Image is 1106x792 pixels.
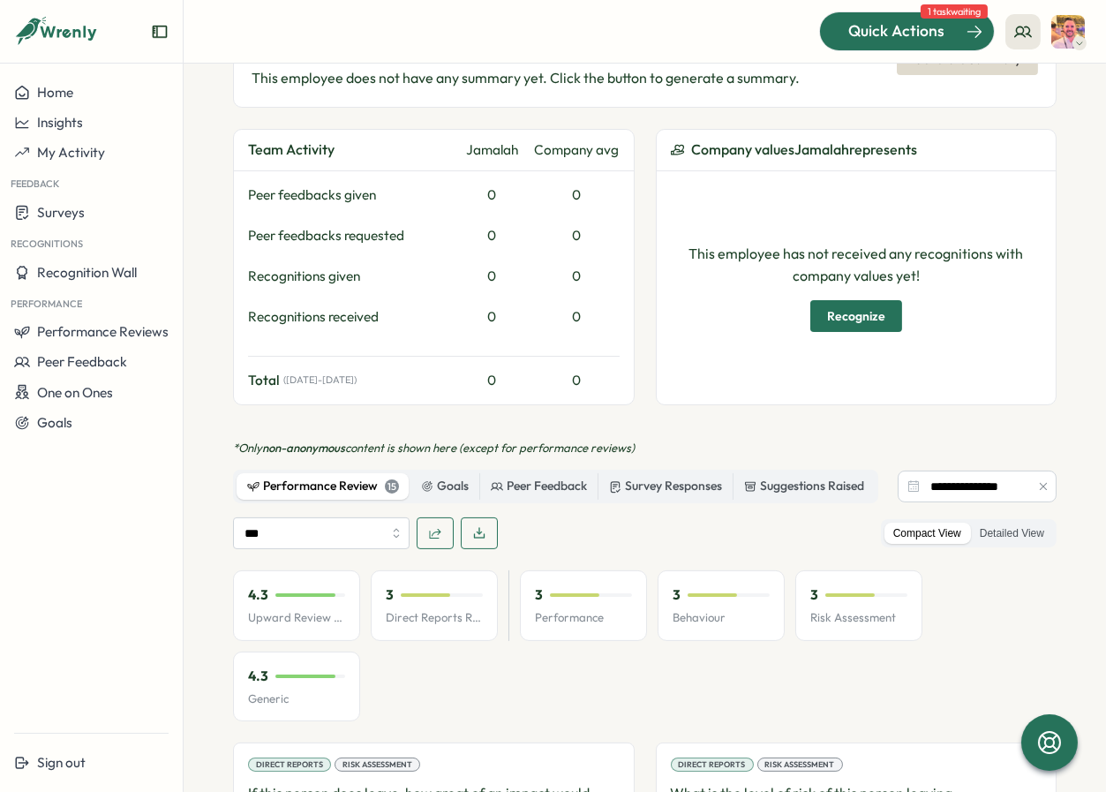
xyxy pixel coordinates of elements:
div: Suggestions Raised [744,477,864,496]
span: Surveys [37,204,85,221]
p: Direct Reports Review Avg [386,610,483,626]
div: 0 [535,371,620,390]
span: Peer Feedback [37,353,127,370]
span: Goals [37,414,72,431]
div: 0 [457,185,528,205]
button: Recognize [810,300,902,332]
div: 0 [535,226,620,245]
span: My Activity [37,144,105,161]
p: This employee does not have any summary yet. Click the button to generate a summary. [252,67,800,89]
button: Expand sidebar [151,23,169,41]
div: Peer feedbacks given [248,185,450,205]
div: Survey Responses [609,477,722,496]
span: Total [248,371,280,390]
div: Goals [421,477,469,496]
label: Detailed View [971,523,1053,545]
div: 0 [535,185,620,205]
p: 3 [810,585,818,605]
div: Recognitions received [248,307,450,327]
p: 3 [535,585,543,605]
p: 3 [673,585,681,605]
p: 3 [386,585,394,605]
span: Insights [37,114,83,131]
p: 4.3 [248,585,268,605]
div: Recognitions given [248,267,450,286]
span: Performance Reviews [37,323,169,340]
div: 0 [457,371,528,390]
p: Performance [535,610,632,626]
div: Risk Assessment [335,758,420,772]
div: Team Activity [248,139,450,161]
div: Direct Reports [248,758,331,772]
span: Recognize [827,301,885,331]
img: David Kavanagh [1051,15,1085,49]
p: This employee has not received any recognitions with company values yet! [671,243,1042,287]
div: Peer feedbacks requested [248,226,450,245]
p: 4.3 [248,667,268,686]
span: non-anonymous [262,441,345,455]
div: Risk Assessment [757,758,843,772]
div: Performance Review [247,477,399,496]
p: *Only content is shown here (except for performance reviews) [233,441,1057,456]
p: Generic [248,691,345,707]
span: Company values Jamalah represents [692,139,918,161]
div: 0 [535,267,620,286]
span: Recognition Wall [37,264,137,281]
span: Sign out [37,754,86,771]
div: Direct Reports [671,758,754,772]
div: Jamalah [457,140,528,160]
div: 0 [535,307,620,327]
span: 1 task waiting [921,4,988,19]
div: 0 [457,307,528,327]
p: Upward Review Avg [248,610,345,626]
span: Home [37,84,73,101]
div: Peer Feedback [491,477,587,496]
span: One on Ones [37,384,113,401]
span: ( [DATE] - [DATE] ) [283,374,357,386]
p: Risk Assessment [810,610,907,626]
div: 0 [457,226,528,245]
button: Quick Actions [819,11,995,50]
p: Behaviour [673,610,770,626]
div: 15 [385,479,399,494]
div: 0 [457,267,528,286]
div: Company avg [535,140,620,160]
label: Compact View [884,523,970,545]
span: Quick Actions [848,19,944,42]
